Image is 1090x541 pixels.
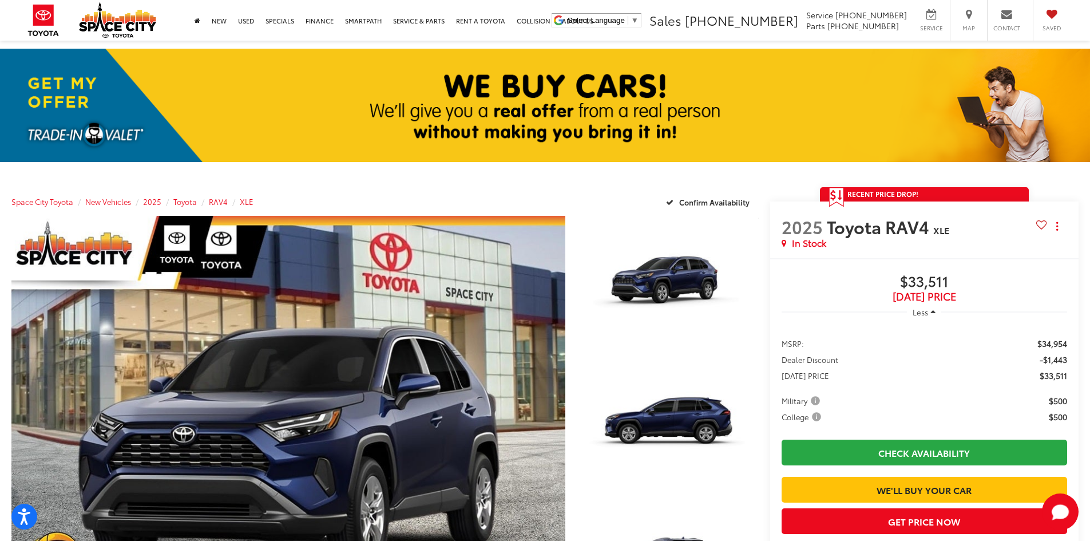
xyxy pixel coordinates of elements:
[79,2,156,38] img: Space City Toyota
[782,440,1067,465] a: Check Availability
[631,16,639,25] span: ▼
[792,236,826,250] span: In Stock
[1040,370,1067,381] span: $33,511
[782,411,823,422] span: College
[568,16,639,25] a: Select Language​
[820,187,1029,201] a: Get Price Drop Alert Recent Price Drop!
[782,411,825,422] button: College
[829,187,844,207] span: Get Price Drop Alert
[209,196,228,207] a: RAV4
[956,24,981,32] span: Map
[1040,354,1067,365] span: -$1,443
[835,9,907,21] span: [PHONE_NUMBER]
[993,24,1020,32] span: Contact
[782,395,822,406] span: Military
[1042,493,1079,530] svg: Start Chat
[1042,493,1079,530] button: Toggle Chat Window
[568,16,625,25] span: Select Language
[782,338,804,349] span: MSRP:
[847,189,918,199] span: Recent Price Drop!
[827,214,933,239] span: Toyota RAV4
[240,196,253,207] a: XLE
[907,302,941,323] button: Less
[11,196,73,207] a: Space City Toyota
[576,357,760,495] img: 2025 Toyota RAV4 XLE
[1049,395,1067,406] span: $500
[1037,338,1067,349] span: $34,954
[660,192,759,212] button: Confirm Availability
[918,24,944,32] span: Service
[913,307,928,317] span: Less
[173,196,197,207] a: Toyota
[578,358,759,493] a: Expand Photo 2
[1039,24,1064,32] span: Saved
[782,477,1067,503] a: We'll Buy Your Car
[685,11,798,29] span: [PHONE_NUMBER]
[827,20,899,31] span: [PHONE_NUMBER]
[933,223,949,236] span: XLE
[679,197,750,207] span: Confirm Availability
[806,20,825,31] span: Parts
[782,370,829,381] span: [DATE] PRICE
[649,11,681,29] span: Sales
[782,395,824,406] button: Military
[85,196,131,207] a: New Vehicles
[576,215,760,353] img: 2025 Toyota RAV4 XLE
[782,354,838,365] span: Dealer Discount
[1056,222,1058,231] span: dropdown dots
[578,216,759,352] a: Expand Photo 1
[782,274,1067,291] span: $33,511
[782,214,823,239] span: 2025
[1047,216,1067,236] button: Actions
[143,196,161,207] a: 2025
[782,508,1067,534] button: Get Price Now
[806,9,833,21] span: Service
[1049,411,1067,422] span: $500
[782,291,1067,302] span: [DATE] Price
